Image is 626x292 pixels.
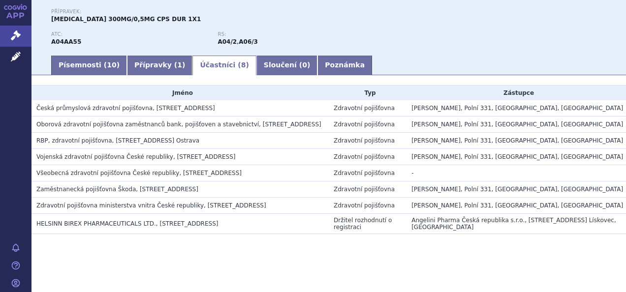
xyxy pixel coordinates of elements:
[31,86,329,100] th: Jméno
[334,105,395,112] span: Zdravotní pojišťovna
[411,153,623,160] span: [PERSON_NAME], Polní 331, [GEOGRAPHIC_DATA], [GEOGRAPHIC_DATA]
[51,9,384,15] p: Přípravek:
[36,121,321,128] span: Oborová zdravotní pojišťovna zaměstnanců bank, pojišťoven a stavebnictví, Roškotova 1225/1, Praha 4
[411,202,623,209] span: [PERSON_NAME], Polní 331, [GEOGRAPHIC_DATA], [GEOGRAPHIC_DATA]
[411,186,623,193] span: [PERSON_NAME], Polní 331, [GEOGRAPHIC_DATA], [GEOGRAPHIC_DATA]
[239,38,258,45] strong: laxativa s obsahem sodné soli dokusátu včetně kombinací
[218,31,374,37] p: RS:
[334,217,392,231] span: Držitel rozhodnutí o registraci
[407,86,626,100] th: Zástupce
[256,56,317,75] a: Sloučení (0)
[36,170,242,176] span: Všeobecná zdravotní pojišťovna České republiky, Orlická 2020/4, Praha 3
[241,61,246,69] span: 8
[411,105,623,112] span: [PERSON_NAME], Polní 331, [GEOGRAPHIC_DATA], [GEOGRAPHIC_DATA]
[334,137,395,144] span: Zdravotní pojišťovna
[218,38,237,45] strong: palonosetron, kombinace
[411,137,623,144] span: [PERSON_NAME], Polní 331, [GEOGRAPHIC_DATA], [GEOGRAPHIC_DATA]
[51,38,81,45] strong: PALONOSETRON, KOMBINACE
[411,170,413,176] span: -
[329,86,407,100] th: Typ
[411,121,623,128] span: [PERSON_NAME], Polní 331, [GEOGRAPHIC_DATA], [GEOGRAPHIC_DATA]
[334,170,395,176] span: Zdravotní pojišťovna
[36,153,236,160] span: Vojenská zdravotní pojišťovna České republiky, Drahobejlova 1404/4, Praha 9
[218,31,384,46] div: ,
[411,217,616,231] span: Angelini Pharma Česká republika s.r.o., [STREET_ADDRESS] Lískovec, [GEOGRAPHIC_DATA]
[334,186,395,193] span: Zdravotní pojišťovna
[36,202,266,209] span: Zdravotní pojišťovna ministerstva vnitra České republiky, Vinohradská 2577/178, Praha 3 - Vinohra...
[36,137,199,144] span: RBP, zdravotní pojišťovna, Michálkovická 967/108, Slezská Ostrava
[302,61,307,69] span: 0
[334,153,395,160] span: Zdravotní pojišťovna
[334,121,395,128] span: Zdravotní pojišťovna
[36,220,218,227] span: HELSINN BIREX PHARMACEUTICALS LTD., Damastown, Mulhuddart, Dublin 15, IE
[192,56,256,75] a: Účastníci (8)
[51,31,208,37] p: ATC:
[51,16,201,23] span: [MEDICAL_DATA] 300MG/0,5MG CPS DUR 1X1
[36,186,198,193] span: Zaměstnanecká pojišťovna Škoda, Husova 302, Mladá Boleslav
[36,105,215,112] span: Česká průmyslová zdravotní pojišťovna, Jeremenkova 161/11, Ostrava - Vítkovice
[51,56,127,75] a: Písemnosti (10)
[334,202,395,209] span: Zdravotní pojišťovna
[107,61,116,69] span: 10
[317,56,372,75] a: Poznámka
[127,56,192,75] a: Přípravky (1)
[177,61,182,69] span: 1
